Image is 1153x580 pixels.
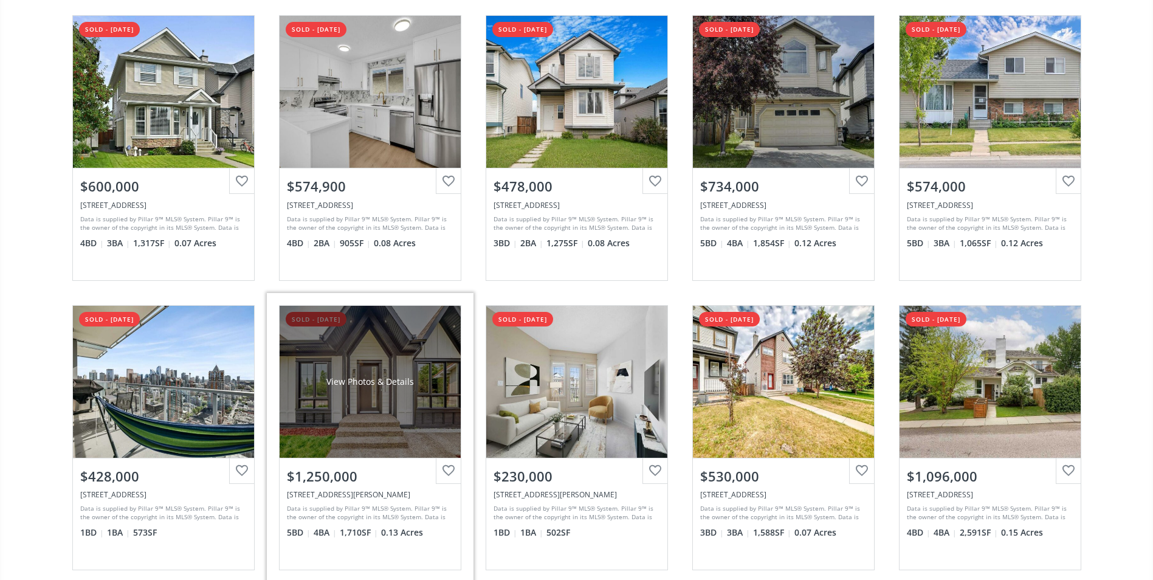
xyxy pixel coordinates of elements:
[287,237,311,249] span: 4 BD
[326,376,414,388] div: View Photos & Details
[80,489,247,500] div: 930 16 Avenue SW #2305, Calgary, AB T2R 1C2
[80,467,247,486] div: $428,000
[907,237,931,249] span: 5 BD
[700,526,724,539] span: 3 BD
[287,467,453,486] div: $1,250,000
[727,237,750,249] span: 4 BA
[700,504,864,522] div: Data is supplied by Pillar 9™ MLS® System. Pillar 9™ is the owner of the copyright in its MLS® Sy...
[494,177,660,196] div: $478,000
[80,504,244,522] div: Data is supplied by Pillar 9™ MLS® System. Pillar 9™ is the owner of the copyright in its MLS® Sy...
[473,3,680,292] a: sold - [DATE]$478,000[STREET_ADDRESS]Data is supplied by Pillar 9™ MLS® System. Pillar 9™ is the ...
[287,504,450,522] div: Data is supplied by Pillar 9™ MLS® System. Pillar 9™ is the owner of the copyright in its MLS® Sy...
[133,237,171,249] span: 1,317 SF
[494,489,660,500] div: 5605 Henwood Street SW #3301, Calgary, AB T3E 7R2
[907,200,1073,210] div: 6215 Temple Drive NE, Calgary, AB T1Y 3R8
[340,237,371,249] span: 905 SF
[340,526,378,539] span: 1,710 SF
[520,237,543,249] span: 2 BA
[1001,237,1043,249] span: 0.12 Acres
[1001,526,1043,539] span: 0.15 Acres
[934,526,957,539] span: 4 BA
[960,526,998,539] span: 2,591 SF
[546,526,570,539] span: 502 SF
[374,237,416,249] span: 0.08 Acres
[80,177,247,196] div: $600,000
[727,526,750,539] span: 3 BA
[80,215,244,233] div: Data is supplied by Pillar 9™ MLS® System. Pillar 9™ is the owner of the copyright in its MLS® Sy...
[907,526,931,539] span: 4 BD
[381,526,423,539] span: 0.13 Acres
[907,489,1073,500] div: 380 Strathcona Drive SW, Calgary, AB T3H 1N9
[287,526,311,539] span: 5 BD
[907,177,1073,196] div: $574,000
[107,237,130,249] span: 3 BA
[174,237,216,249] span: 0.07 Acres
[494,467,660,486] div: $230,000
[287,177,453,196] div: $574,900
[287,200,453,210] div: 122 Sandstone Drive NW, Calgary, AB T3K 3A6
[60,3,267,292] a: sold - [DATE]$600,000[STREET_ADDRESS]Data is supplied by Pillar 9™ MLS® System. Pillar 9™ is the ...
[700,237,724,249] span: 5 BD
[314,237,337,249] span: 2 BA
[700,200,867,210] div: 355 West Ranch Place SW, Calgary, AB T3H 5C3
[907,215,1070,233] div: Data is supplied by Pillar 9™ MLS® System. Pillar 9™ is the owner of the copyright in its MLS® Sy...
[494,526,517,539] span: 1 BD
[700,489,867,500] div: 113 Copperstone Terrace SE, Calgary, AB T2Z 0J5
[794,526,836,539] span: 0.07 Acres
[133,526,157,539] span: 573 SF
[546,237,585,249] span: 1,275 SF
[934,237,957,249] span: 3 BA
[287,489,453,500] div: 4211 Vandyke Place NW, Calgary, AB T3A0J7
[494,504,657,522] div: Data is supplied by Pillar 9™ MLS® System. Pillar 9™ is the owner of the copyright in its MLS® Sy...
[494,215,657,233] div: Data is supplied by Pillar 9™ MLS® System. Pillar 9™ is the owner of the copyright in its MLS® Sy...
[588,237,630,249] span: 0.08 Acres
[907,504,1070,522] div: Data is supplied by Pillar 9™ MLS® System. Pillar 9™ is the owner of the copyright in its MLS® Sy...
[753,237,791,249] span: 1,854 SF
[753,526,791,539] span: 1,588 SF
[80,237,104,249] span: 4 BD
[80,526,104,539] span: 1 BD
[267,3,473,292] a: sold - [DATE]$574,900[STREET_ADDRESS]Data is supplied by Pillar 9™ MLS® System. Pillar 9™ is the ...
[494,200,660,210] div: 50 Country Hills Drive NW, Calgary, AB T3K 4S2
[80,200,247,210] div: 51 Cranberry Square SE, Calgary, AB T3M 1J5
[494,237,517,249] span: 3 BD
[887,3,1093,292] a: sold - [DATE]$574,000[STREET_ADDRESS]Data is supplied by Pillar 9™ MLS® System. Pillar 9™ is the ...
[700,215,864,233] div: Data is supplied by Pillar 9™ MLS® System. Pillar 9™ is the owner of the copyright in its MLS® Sy...
[314,526,337,539] span: 4 BA
[287,215,450,233] div: Data is supplied by Pillar 9™ MLS® System. Pillar 9™ is the owner of the copyright in its MLS® Sy...
[907,467,1073,486] div: $1,096,000
[700,177,867,196] div: $734,000
[680,3,887,292] a: sold - [DATE]$734,000[STREET_ADDRESS]Data is supplied by Pillar 9™ MLS® System. Pillar 9™ is the ...
[960,237,998,249] span: 1,065 SF
[107,526,130,539] span: 1 BA
[520,526,543,539] span: 1 BA
[794,237,836,249] span: 0.12 Acres
[700,467,867,486] div: $530,000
